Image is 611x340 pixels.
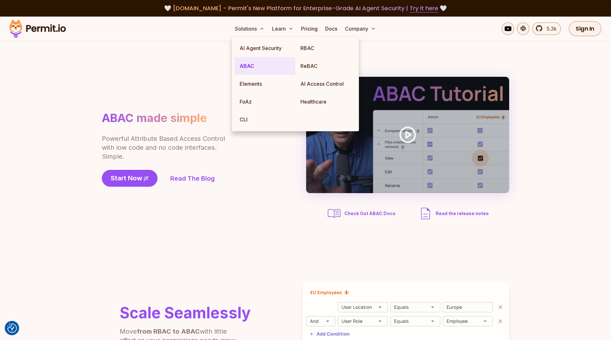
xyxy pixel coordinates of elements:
[270,22,296,35] button: Learn
[235,57,295,75] a: ABAC
[418,206,489,221] a: Read the release notes
[543,25,557,33] span: 5.3k
[342,22,378,35] button: Company
[15,4,596,13] div: 🤍 🤍
[235,111,295,128] a: CLI
[532,22,561,35] a: 5.3k
[173,4,438,12] span: [DOMAIN_NAME] - Permit's New Platform for Enterprise-Grade AI Agent Security |
[7,323,17,333] button: Consent Preferences
[295,75,356,93] a: AI Access Control
[436,210,489,217] span: Read the release notes
[327,206,397,221] a: Check Out ABAC Docs
[102,134,226,161] p: Powerful Attribute Based Access Control with low code and no code interfaces. Simple.
[295,57,356,75] a: ReBAC
[6,18,69,40] img: Permit logo
[170,174,215,183] a: Read The Blog
[137,328,200,335] b: from RBAC to ABAC
[111,174,142,183] span: Start Now
[344,210,396,217] span: Check Out ABAC Docs
[295,93,356,111] a: Healthcare
[418,206,433,221] img: description
[410,4,438,12] a: Try it here
[232,22,267,35] button: Solutions
[235,93,295,111] a: FoAz
[298,22,320,35] a: Pricing
[327,206,342,221] img: abac docs
[102,170,158,187] a: Start Now
[235,75,295,93] a: Elements
[569,21,601,36] a: Sign In
[235,39,295,57] a: AI Agent Security
[323,22,340,35] a: Docs
[102,111,207,125] h1: ABAC made simple
[7,323,17,333] img: Revisit consent button
[120,305,251,321] h2: Scale Seamlessly
[295,39,356,57] a: RBAC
